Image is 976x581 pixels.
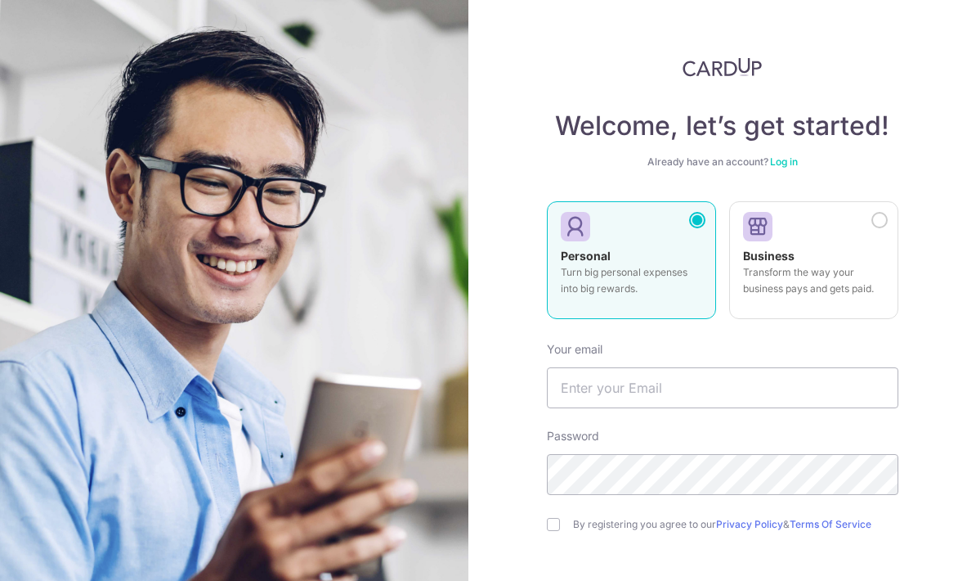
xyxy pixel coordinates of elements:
[683,57,763,77] img: CardUp Logo
[743,264,884,297] p: Transform the way your business pays and gets paid.
[770,155,798,168] a: Log in
[547,367,898,408] input: Enter your Email
[790,518,871,530] a: Terms Of Service
[547,110,898,142] h4: Welcome, let’s get started!
[573,518,898,531] label: By registering you agree to our &
[716,518,783,530] a: Privacy Policy
[729,201,898,329] a: Business Transform the way your business pays and gets paid.
[561,249,611,263] strong: Personal
[743,249,795,263] strong: Business
[547,155,898,169] div: Already have an account?
[547,428,599,444] label: Password
[561,264,702,297] p: Turn big personal expenses into big rewards.
[547,341,602,358] label: Your email
[547,201,716,329] a: Personal Turn big personal expenses into big rewards.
